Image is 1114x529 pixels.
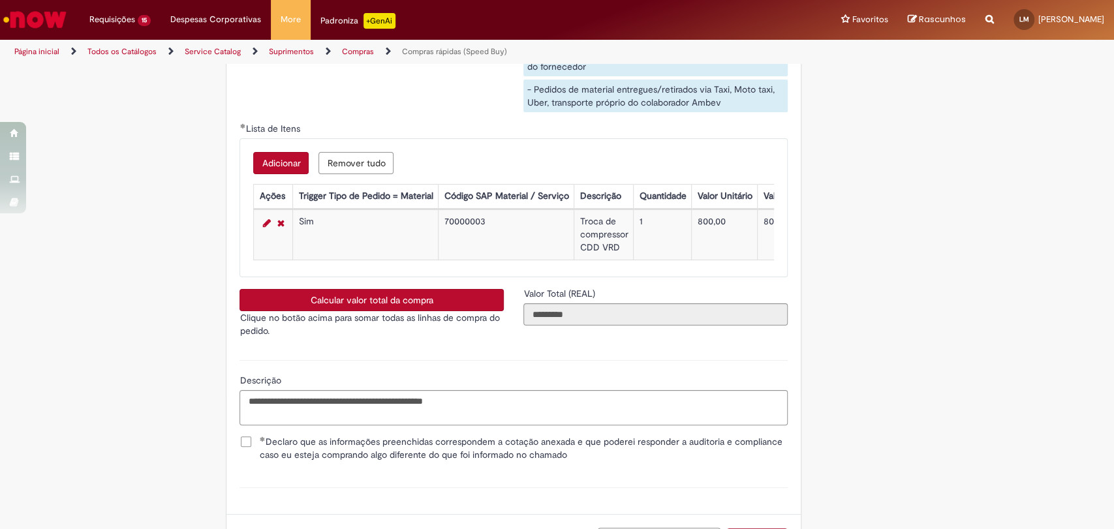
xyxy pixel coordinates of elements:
a: Página inicial [14,46,59,57]
th: Quantidade [634,185,692,209]
td: 800,00 [758,210,841,260]
td: 1 [634,210,692,260]
td: Sim [293,210,439,260]
img: ServiceNow [1,7,69,33]
th: Trigger Tipo de Pedido = Material [293,185,439,209]
span: Somente leitura - Valor Total (REAL) [523,288,597,299]
span: Requisições [89,13,135,26]
p: +GenAi [364,13,395,29]
span: [PERSON_NAME] [1038,14,1104,25]
label: Somente leitura - Valor Total (REAL) [523,287,597,300]
span: Declaro que as informações preenchidas correspondem a cotação anexada e que poderei responder a a... [259,435,788,461]
span: Favoritos [852,13,888,26]
div: - Pedidos de material entregues/retirados via Taxi, Moto taxi, Uber, transporte próprio do colabo... [523,80,788,112]
a: Todos os Catálogos [87,46,157,57]
th: Código SAP Material / Serviço [439,185,574,209]
th: Descrição [574,185,634,209]
button: Add a row for Lista de Itens [253,152,309,174]
a: Suprimentos [269,46,314,57]
ul: Trilhas de página [10,40,733,64]
a: Service Catalog [185,46,241,57]
button: Remove all rows for Lista de Itens [318,152,394,174]
button: Calcular valor total da compra [240,289,504,311]
a: Remover linha 1 [273,215,287,231]
td: 70000003 [439,210,574,260]
textarea: Descrição [240,390,788,425]
span: More [281,13,301,26]
td: Troca de compressor CDD VRD [574,210,634,260]
th: Valor Unitário [692,185,758,209]
p: Clique no botão acima para somar todas as linhas de compra do pedido. [240,311,504,337]
span: Descrição [240,374,283,386]
span: Lista de Itens [245,123,302,134]
a: Editar Linha 1 [259,215,273,231]
input: Valor Total (REAL) [523,303,788,325]
a: Rascunhos [908,14,966,26]
a: Compras [342,46,374,57]
th: Ações [254,185,293,209]
span: Obrigatório Preenchido [259,436,265,442]
span: Obrigatório Preenchido [240,123,245,128]
span: Despesas Corporativas [170,13,261,26]
th: Valor Total Moeda [758,185,841,209]
span: Rascunhos [919,13,966,25]
a: Compras rápidas (Speed Buy) [402,46,507,57]
span: LM [1019,15,1029,23]
div: Padroniza [320,13,395,29]
span: 15 [138,15,151,26]
td: 800,00 [692,210,758,260]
